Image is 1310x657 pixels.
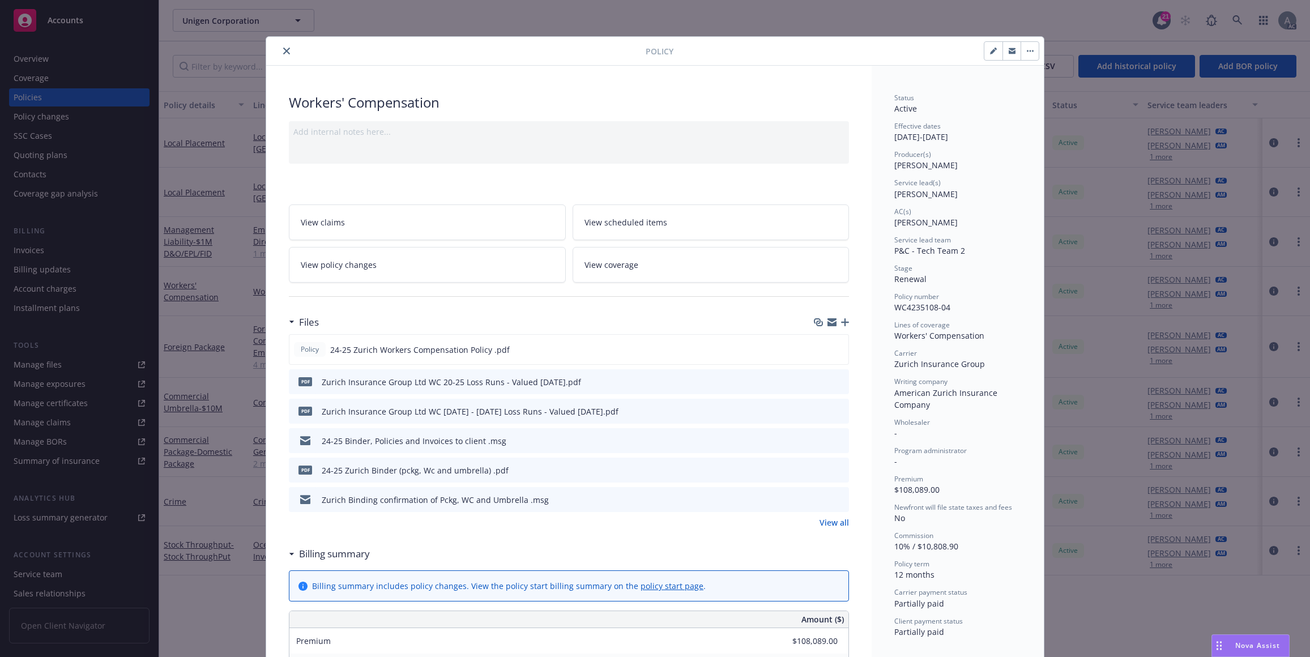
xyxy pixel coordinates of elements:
[894,93,914,103] span: Status
[296,635,331,646] span: Premium
[894,616,963,626] span: Client payment status
[322,494,549,506] div: Zurich Binding confirmation of Pckg, WC and Umbrella .msg
[894,178,941,187] span: Service lead(s)
[894,417,930,427] span: Wholesaler
[289,247,566,283] a: View policy changes
[280,44,293,58] button: close
[293,126,844,138] div: Add internal notes here...
[894,598,944,609] span: Partially paid
[894,531,933,540] span: Commission
[322,376,581,388] div: Zurich Insurance Group Ltd WC 20-25 Loss Runs - Valued [DATE].pdf
[298,466,312,474] span: pdf
[894,121,941,131] span: Effective dates
[894,103,917,114] span: Active
[322,464,509,476] div: 24-25 Zurich Binder (pckg, Wc and umbrella) .pdf
[894,207,911,216] span: AC(s)
[289,547,370,561] div: Billing summary
[1212,635,1226,656] div: Drag to move
[1235,641,1280,650] span: Nova Assist
[299,547,370,561] h3: Billing summary
[894,428,897,438] span: -
[330,344,510,356] span: 24-25 Zurich Workers Compensation Policy .pdf
[312,580,706,592] div: Billing summary includes policy changes. View the policy start billing summary on the .
[816,464,825,476] button: download file
[298,407,312,415] span: pdf
[894,474,923,484] span: Premium
[894,121,1021,143] div: [DATE] - [DATE]
[646,45,673,57] span: Policy
[894,263,912,273] span: Stage
[834,464,844,476] button: preview file
[894,569,935,580] span: 12 months
[894,245,965,256] span: P&C - Tech Team 2
[894,513,905,523] span: No
[301,216,345,228] span: View claims
[894,274,927,284] span: Renewal
[894,502,1012,512] span: Newfront will file state taxes and fees
[834,406,844,417] button: preview file
[641,581,703,591] a: policy start page
[894,348,917,358] span: Carrier
[289,93,849,112] div: Workers' Compensation
[834,494,844,506] button: preview file
[298,377,312,386] span: pdf
[801,613,844,625] span: Amount ($)
[894,377,948,386] span: Writing company
[298,344,321,355] span: Policy
[584,259,638,271] span: View coverage
[573,204,850,240] a: View scheduled items
[816,344,825,356] button: download file
[894,292,939,301] span: Policy number
[894,626,944,637] span: Partially paid
[894,160,958,170] span: [PERSON_NAME]
[894,559,929,569] span: Policy term
[322,435,506,447] div: 24-25 Binder, Policies and Invoices to client .msg
[894,235,951,245] span: Service lead team
[834,376,844,388] button: preview file
[816,376,825,388] button: download file
[894,217,958,228] span: [PERSON_NAME]
[894,587,967,597] span: Carrier payment status
[894,150,931,159] span: Producer(s)
[894,446,967,455] span: Program administrator
[894,541,958,552] span: 10% / $10,808.90
[894,189,958,199] span: [PERSON_NAME]
[816,435,825,447] button: download file
[573,247,850,283] a: View coverage
[816,494,825,506] button: download file
[301,259,377,271] span: View policy changes
[289,315,319,330] div: Files
[816,406,825,417] button: download file
[322,406,618,417] div: Zurich Insurance Group Ltd WC [DATE] - [DATE] Loss Runs - Valued [DATE].pdf
[820,517,849,528] a: View all
[894,456,897,467] span: -
[289,204,566,240] a: View claims
[894,330,984,341] span: Workers' Compensation
[771,633,844,650] input: 0.00
[584,216,667,228] span: View scheduled items
[299,315,319,330] h3: Files
[894,484,940,495] span: $108,089.00
[894,320,950,330] span: Lines of coverage
[894,359,985,369] span: Zurich Insurance Group
[1211,634,1290,657] button: Nova Assist
[894,302,950,313] span: WC4235108-04
[834,435,844,447] button: preview file
[894,387,1000,410] span: American Zurich Insurance Company
[834,344,844,356] button: preview file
